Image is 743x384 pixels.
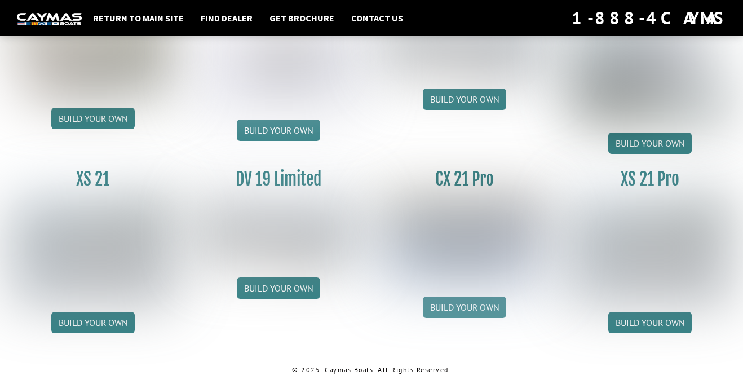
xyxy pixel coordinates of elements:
a: Contact Us [346,11,409,25]
img: dv-19-ban_from_website_for_caymas_connect.png [197,194,361,269]
a: Build your own [237,120,320,141]
h3: XS 21 Pro [569,169,732,189]
a: Build your own [608,133,692,154]
a: Build your own [608,312,692,333]
a: Build your own [423,89,506,110]
img: dv-19-ban_from_website_for_caymas_connect.png [383,5,546,80]
img: DV22_original_motor_cropped_for_caymas_connect.jpg [197,5,361,111]
img: XS_21_thumbnail.jpg [569,194,732,303]
a: Build your own [51,312,135,333]
img: CX-21Pro_thumbnail.jpg [383,194,546,288]
img: CX21_thumb.jpg [11,5,175,99]
a: Get Brochure [264,11,340,25]
a: Build your own [237,277,320,299]
a: Return to main site [87,11,189,25]
h3: CX 21 Pro [383,169,546,189]
a: Build your own [423,297,506,318]
img: white-logo-c9c8dbefe5ff5ceceb0f0178aa75bf4bb51f6bca0971e226c86eb53dfe498488.png [17,13,82,25]
div: 1-888-4CAYMAS [572,6,726,30]
p: © 2025. Caymas Boats. All Rights Reserved. [11,365,732,375]
img: DV_20_from_website_for_caymas_connect.png [569,5,732,123]
a: Find Dealer [195,11,258,25]
img: XS_21_thumbnail.jpg [11,194,175,303]
a: Build your own [51,108,135,129]
h3: XS 21 [11,169,175,189]
h3: DV 19 Limited [197,169,361,189]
